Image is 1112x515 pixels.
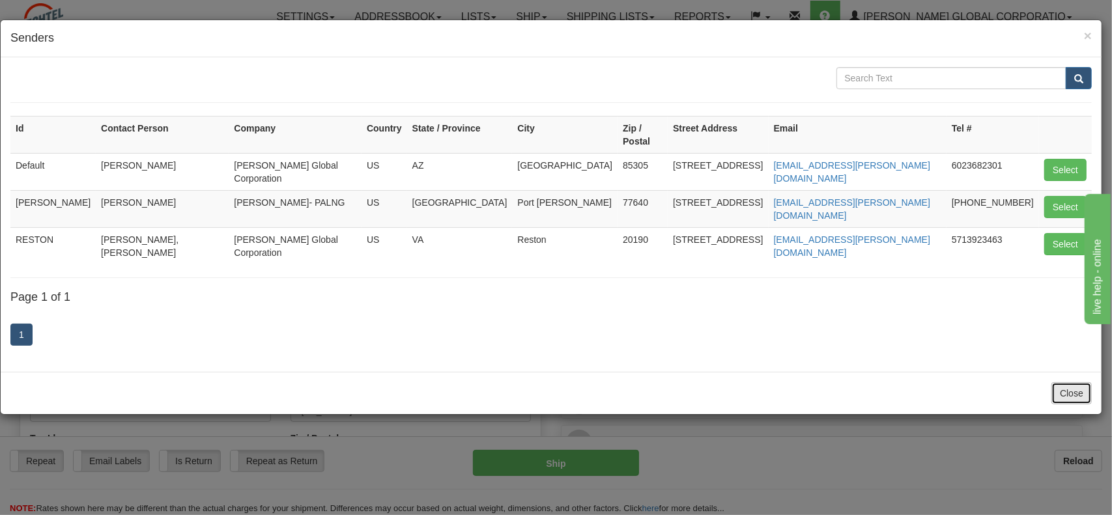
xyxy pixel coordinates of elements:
th: City [512,116,618,153]
td: US [362,227,407,264]
td: [PERSON_NAME] Global Corporation [229,153,362,190]
td: [PERSON_NAME] [10,190,96,227]
th: Company [229,116,362,153]
button: Select [1044,159,1087,181]
td: [GEOGRAPHIC_DATA] [512,153,618,190]
div: live help - online [10,8,121,23]
td: [STREET_ADDRESS] [668,190,768,227]
td: [PERSON_NAME]- PALNG [229,190,362,227]
td: Reston [512,227,618,264]
td: [PHONE_NUMBER] [947,190,1039,227]
th: Zip / Postal [618,116,668,153]
td: 6023682301 [947,153,1039,190]
th: Contact Person [96,116,229,153]
th: Tel # [947,116,1039,153]
h4: Page 1 of 1 [10,291,1092,304]
td: [PERSON_NAME] [96,153,229,190]
td: US [362,190,407,227]
h4: Senders [10,30,1092,47]
td: [STREET_ADDRESS] [668,227,768,264]
th: Email [769,116,947,153]
a: [EMAIL_ADDRESS][PERSON_NAME][DOMAIN_NAME] [774,197,930,221]
td: AZ [407,153,513,190]
td: 85305 [618,153,668,190]
a: 1 [10,324,33,346]
td: RESTON [10,227,96,264]
td: Port [PERSON_NAME] [512,190,618,227]
button: Close [1051,382,1092,404]
td: [PERSON_NAME] Global Corporation [229,227,362,264]
td: [PERSON_NAME] [96,190,229,227]
td: VA [407,227,513,264]
a: [EMAIL_ADDRESS][PERSON_NAME][DOMAIN_NAME] [774,234,930,258]
td: 77640 [618,190,668,227]
button: Select [1044,196,1087,218]
th: Country [362,116,407,153]
td: US [362,153,407,190]
td: [PERSON_NAME], [PERSON_NAME] [96,227,229,264]
th: Street Address [668,116,768,153]
td: [GEOGRAPHIC_DATA] [407,190,513,227]
th: State / Province [407,116,513,153]
th: Id [10,116,96,153]
button: Select [1044,233,1087,255]
button: Close [1084,29,1092,42]
td: 5713923463 [947,227,1039,264]
a: [EMAIL_ADDRESS][PERSON_NAME][DOMAIN_NAME] [774,160,930,184]
iframe: chat widget [1082,191,1111,324]
td: [STREET_ADDRESS] [668,153,768,190]
input: Search Text [836,67,1067,89]
td: Default [10,153,96,190]
td: 20190 [618,227,668,264]
span: × [1084,28,1092,43]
